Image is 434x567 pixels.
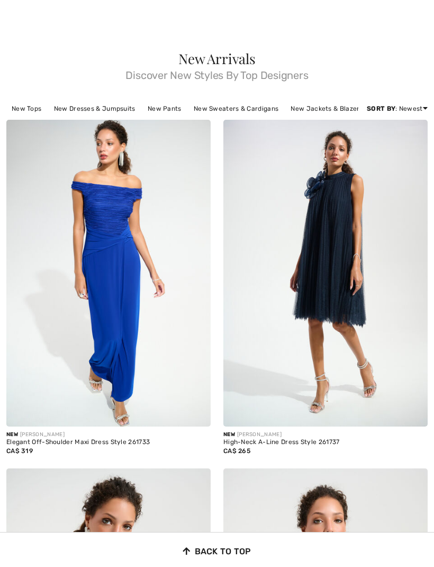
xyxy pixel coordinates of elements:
[223,431,428,439] div: [PERSON_NAME]
[6,431,211,439] div: [PERSON_NAME]
[223,431,235,438] span: New
[364,535,423,562] iframe: Opens a widget where you can chat to one of our agents
[178,49,255,68] span: New Arrivals
[223,447,250,455] span: CA$ 265
[367,105,395,112] strong: Sort By
[223,120,428,427] img: High-Neck A-Line Dress Style 261737. Midnight Blue
[188,102,284,116] a: New Sweaters & Cardigans
[49,102,141,116] a: New Dresses & Jumpsuits
[6,447,33,455] span: CA$ 319
[6,102,47,116] a: New Tops
[285,102,368,116] a: New Jackets & Blazers
[6,66,428,81] span: Discover New Styles By Top Designers
[6,439,211,446] div: Elegant Off-Shoulder Maxi Dress Style 261733
[6,120,211,427] img: Elegant Off-Shoulder Maxi Dress Style 261733. Royal Sapphire 163
[223,439,428,446] div: High-Neck A-Line Dress Style 261737
[6,431,18,438] span: New
[142,102,187,116] a: New Pants
[367,104,428,113] div: : Newest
